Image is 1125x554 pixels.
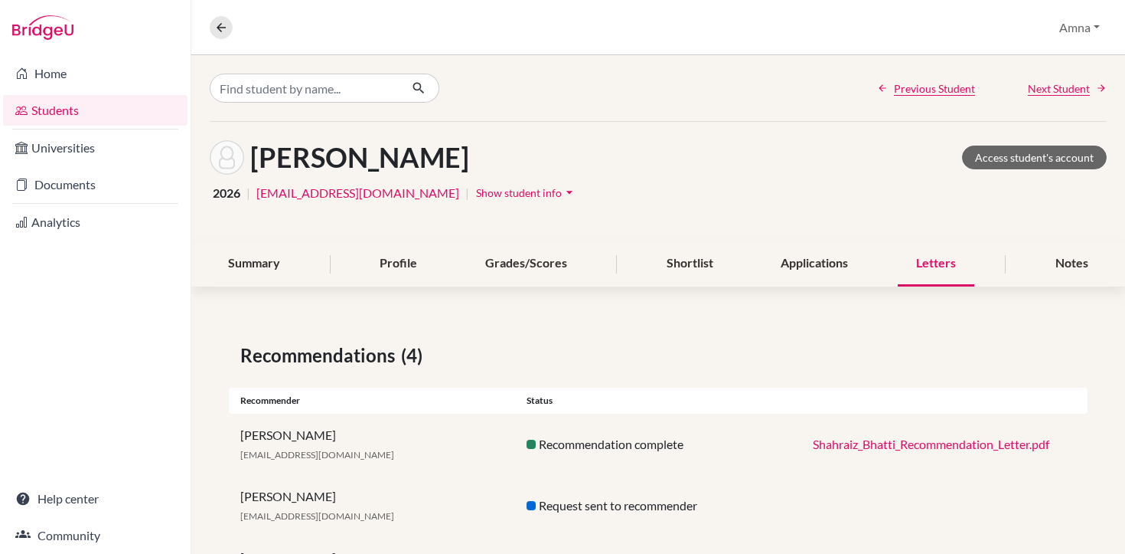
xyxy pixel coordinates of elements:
a: Home [3,58,187,89]
input: Find student by name... [210,74,399,103]
div: Shortlist [648,241,732,287]
div: [PERSON_NAME] [229,487,515,524]
a: Shahraiz_Bhatti_Recommendation_Letter.pdf [813,437,1049,451]
a: Universities [3,133,187,163]
span: | [465,184,469,202]
div: Status [515,394,801,408]
a: Analytics [3,207,187,238]
a: [EMAIL_ADDRESS][DOMAIN_NAME] [256,184,459,202]
div: Applications [762,241,866,287]
img: Bridge-U [12,15,73,40]
span: [EMAIL_ADDRESS][DOMAIN_NAME] [240,449,394,461]
a: Documents [3,169,187,200]
div: Letters [898,241,974,287]
button: Show student infoarrow_drop_down [475,181,578,205]
img: Shahraiz Bhatti's avatar [210,140,244,175]
div: Request sent to recommender [515,497,801,515]
span: Show student info [476,186,562,199]
span: (4) [401,342,429,369]
div: [PERSON_NAME] [229,426,515,463]
button: Amna [1052,13,1107,42]
span: [EMAIL_ADDRESS][DOMAIN_NAME] [240,510,394,522]
div: Recommender [229,394,515,408]
span: Previous Student [894,80,975,97]
a: Students [3,95,187,126]
span: Next Student [1028,80,1090,97]
div: Notes [1037,241,1107,287]
div: Recommendation complete [515,435,801,454]
a: Help center [3,484,187,514]
span: 2026 [213,184,240,202]
i: arrow_drop_down [562,185,577,200]
span: Recommendations [240,342,401,369]
a: Community [3,520,187,551]
a: Next Student [1028,80,1107,97]
span: | [246,184,250,202]
div: Summary [210,241,298,287]
div: Grades/Scores [467,241,585,287]
a: Access student's account [962,146,1107,169]
a: Previous Student [877,80,975,97]
div: Profile [361,241,435,287]
h1: [PERSON_NAME] [250,141,469,174]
